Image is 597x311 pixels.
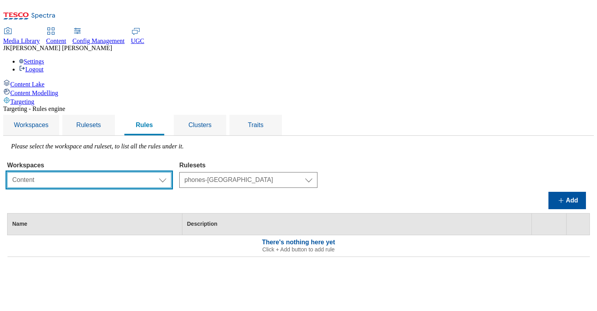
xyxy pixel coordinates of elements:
[136,122,153,128] span: Rules
[131,28,145,45] a: UGC
[10,81,45,88] span: Content Lake
[3,88,594,97] a: Content Modelling
[548,192,586,209] button: Add
[7,162,171,169] label: Workspaces
[131,37,145,44] span: UGC
[3,37,40,44] span: Media Library
[73,28,125,45] a: Config Management
[46,37,66,44] span: Content
[3,45,10,51] span: JK
[73,37,125,44] span: Config Management
[248,122,263,128] span: Traits
[12,238,585,246] div: There's nothing here yet
[10,98,34,105] span: Targeting
[182,214,531,235] th: Description
[12,246,585,253] div: Click + Add button to add rule
[19,58,44,65] a: Settings
[188,122,212,128] span: Clusters
[10,45,112,51] span: [PERSON_NAME] [PERSON_NAME]
[46,28,66,45] a: Content
[8,214,182,235] th: Name
[3,97,594,105] a: Targeting
[3,28,40,45] a: Media Library
[14,122,49,128] span: Workspaces
[10,90,58,96] span: Content Modelling
[3,105,594,112] div: Targeting - Rules engine
[179,162,317,169] label: Rulesets
[19,66,43,73] a: Logout
[11,143,184,150] label: Please select the workspace and ruleset, to list all the rules under it.
[3,79,594,88] a: Content Lake
[76,122,101,128] span: Rulesets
